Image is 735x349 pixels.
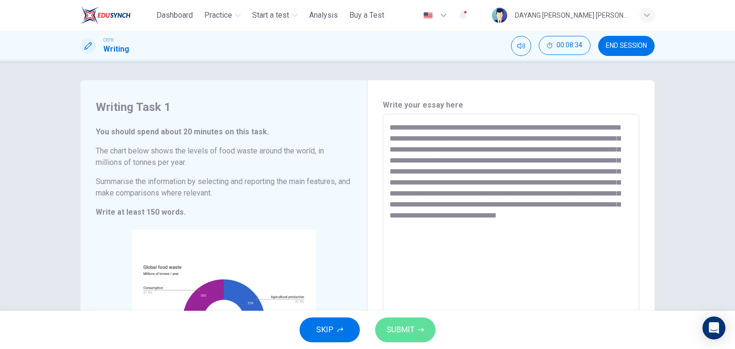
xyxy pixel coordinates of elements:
[316,323,334,337] span: SKIP
[96,145,352,168] h6: The chart below shows the levels of food waste around the world, in millions of tonnes per year.
[492,8,507,23] img: Profile picture
[349,10,384,21] span: Buy a Test
[309,10,338,21] span: Analysis
[375,317,435,342] button: SUBMIT
[557,42,582,49] span: 00:08:34
[156,10,193,21] span: Dashboard
[252,10,289,21] span: Start a test
[383,99,639,111] h6: Write your essay here
[539,36,590,55] button: 00:08:34
[387,323,414,337] span: SUBMIT
[200,7,245,24] button: Practice
[96,207,186,217] strong: Write at least 150 words.
[248,7,301,24] button: Start a test
[153,7,197,24] button: Dashboard
[96,99,352,115] h4: Writing Task 1
[300,317,360,342] button: SKIP
[539,36,590,56] div: Hide
[96,126,352,138] h6: You should spend about 20 minutes on this task.
[702,316,725,339] div: Open Intercom Messenger
[96,176,352,199] h6: Summarise the information by selecting and reporting the main features, and make comparisons wher...
[345,7,388,24] button: Buy a Test
[511,36,531,56] div: Mute
[422,12,434,19] img: en
[305,7,342,24] button: Analysis
[515,10,628,21] div: DAYANG [PERSON_NAME] [PERSON_NAME]
[80,6,131,25] img: ELTC logo
[103,44,129,55] h1: Writing
[204,10,232,21] span: Practice
[598,36,655,56] button: END SESSION
[80,6,153,25] a: ELTC logo
[103,37,113,44] span: CEFR
[606,42,647,50] span: END SESSION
